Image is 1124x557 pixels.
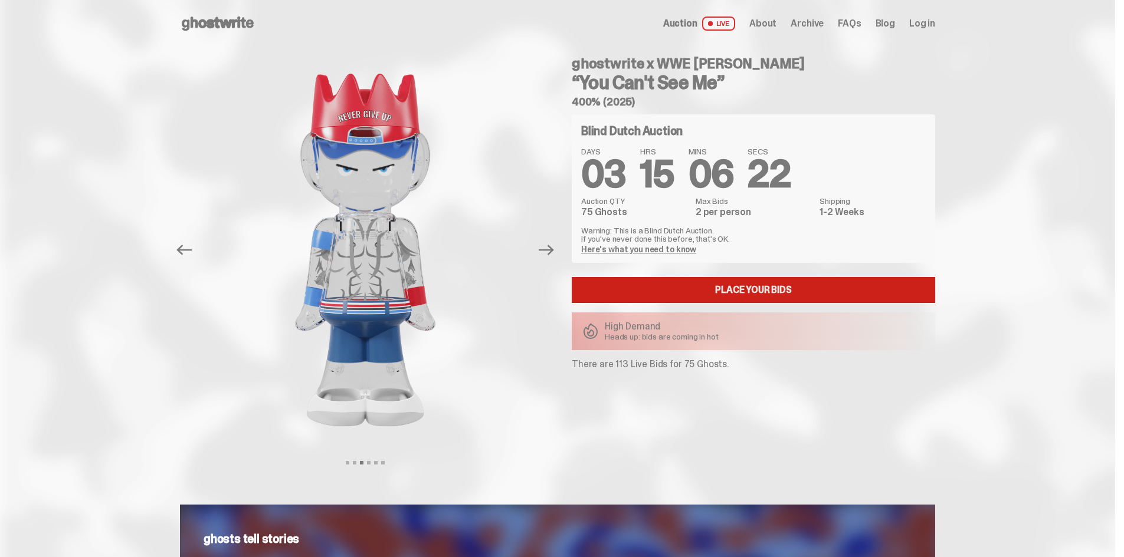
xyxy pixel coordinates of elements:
a: Log in [909,19,935,28]
span: SECS [748,147,791,156]
a: About [749,19,776,28]
h4: ghostwrite x WWE [PERSON_NAME] [572,57,935,71]
h3: “You Can't See Me” [572,73,935,92]
p: Heads up: bids are coming in hot [605,332,719,341]
p: High Demand [605,322,719,331]
span: 06 [689,150,734,199]
dd: 1-2 Weeks [820,207,926,217]
span: MINS [689,147,734,156]
dt: Auction QTY [581,197,689,205]
span: HRS [640,147,674,156]
p: ghosts tell stories [204,533,912,545]
a: Here's what you need to know [581,244,696,255]
a: Auction LIVE [663,17,735,31]
dd: 75 Ghosts [581,207,689,217]
span: 22 [748,150,791,199]
dd: 2 per person [696,207,812,217]
button: View slide 4 [367,461,371,464]
h4: Blind Dutch Auction [581,125,683,137]
button: Next [533,237,559,263]
button: View slide 6 [381,461,385,464]
span: LIVE [702,17,736,31]
h5: 400% (2025) [572,97,935,107]
a: Blog [876,19,895,28]
a: Place your Bids [572,277,935,303]
p: There are 113 Live Bids for 75 Ghosts. [572,360,935,369]
button: View slide 1 [346,461,349,464]
a: Archive [791,19,824,28]
button: Previous [171,237,197,263]
dt: Max Bids [696,197,812,205]
span: 15 [640,150,674,199]
button: View slide 3 [360,461,363,464]
img: John_Cena_Hero_6.png [203,47,527,453]
span: DAYS [581,147,626,156]
dt: Shipping [820,197,926,205]
button: View slide 5 [374,461,378,464]
p: Warning: This is a Blind Dutch Auction. If you’ve never done this before, that’s OK. [581,226,926,243]
span: 03 [581,150,626,199]
span: Auction [663,19,697,28]
a: FAQs [838,19,861,28]
button: View slide 2 [353,461,356,464]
